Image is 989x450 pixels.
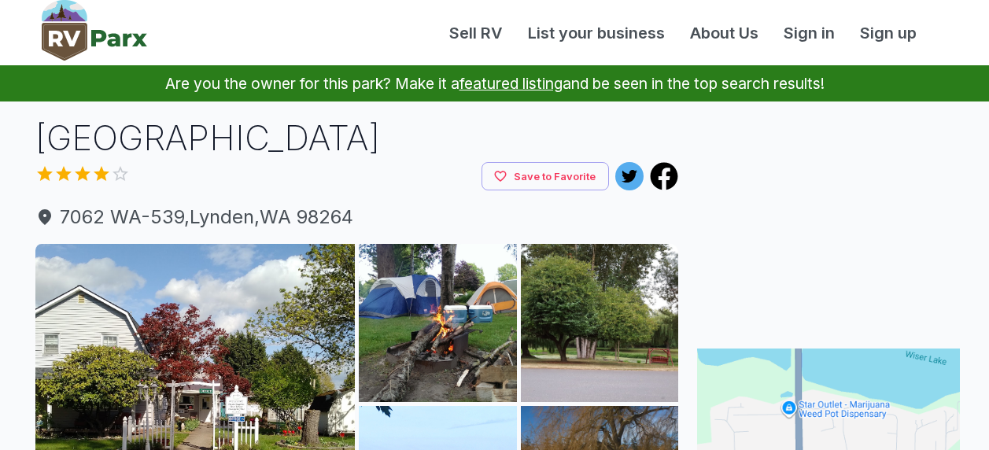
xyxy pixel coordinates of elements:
h1: [GEOGRAPHIC_DATA] [35,114,679,162]
p: Are you the owner for this park? Make it a and be seen in the top search results! [19,65,970,101]
a: featured listing [459,74,563,93]
span: 7062 WA-539 , Lynden , WA 98264 [35,203,679,231]
iframe: Advertisement [697,114,960,311]
img: AAcXr8pZkyTmI-nMoUtDOa26gyxCKhgC5bwQYG0e3A-iML99CsSTYcPMmH0wVW8yd6tnHO5fqO9efQfQrH4C4oa3fQlvlTNm4... [521,244,679,402]
a: Sign in [771,21,847,45]
a: About Us [677,21,771,45]
button: Save to Favorite [482,162,609,191]
a: Sell RV [437,21,515,45]
img: AAcXr8qxlwq7EIkXyfBOfWeqUVH-m6leGlJO_K-voV3qgcYQ1ykC9gjQWgh4xq2cflu8iLtQdZt6Oa1qLTBXLq6m9tBJJiHc-... [359,244,517,402]
a: List your business [515,21,677,45]
a: 7062 WA-539,Lynden,WA 98264 [35,203,679,231]
a: Sign up [847,21,929,45]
